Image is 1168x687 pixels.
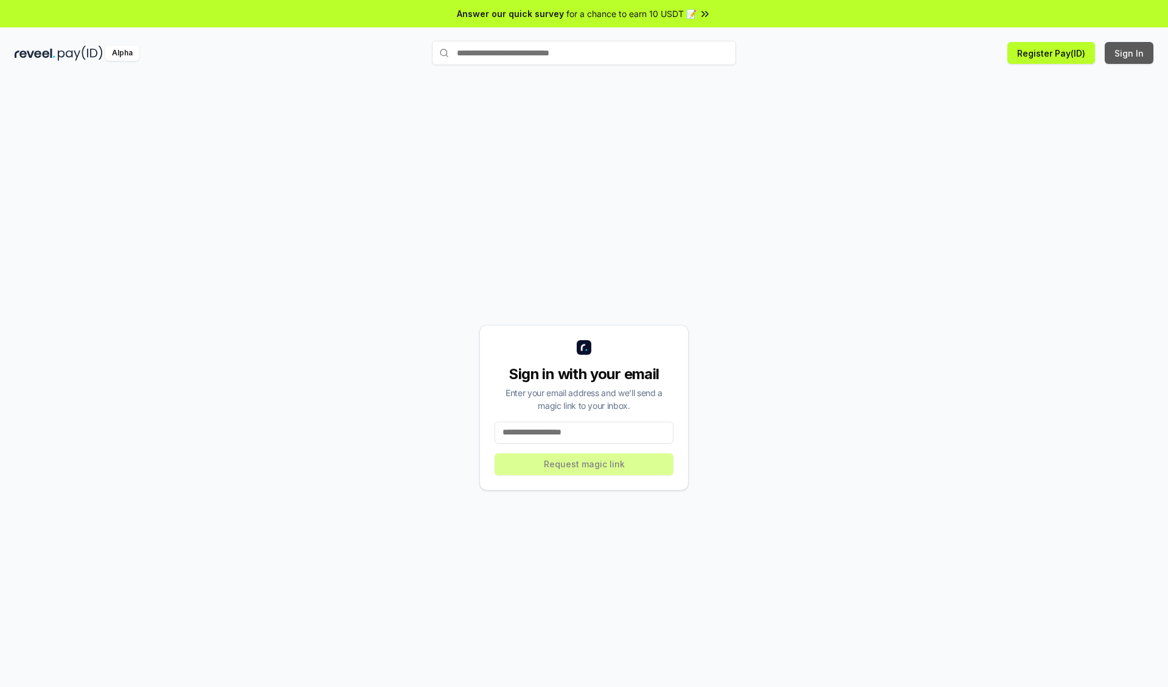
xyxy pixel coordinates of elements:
[457,7,564,20] span: Answer our quick survey
[58,46,103,61] img: pay_id
[105,46,139,61] div: Alpha
[15,46,55,61] img: reveel_dark
[577,340,591,355] img: logo_small
[495,364,673,384] div: Sign in with your email
[566,7,697,20] span: for a chance to earn 10 USDT 📝
[1007,42,1095,64] button: Register Pay(ID)
[1105,42,1153,64] button: Sign In
[495,386,673,412] div: Enter your email address and we’ll send a magic link to your inbox.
